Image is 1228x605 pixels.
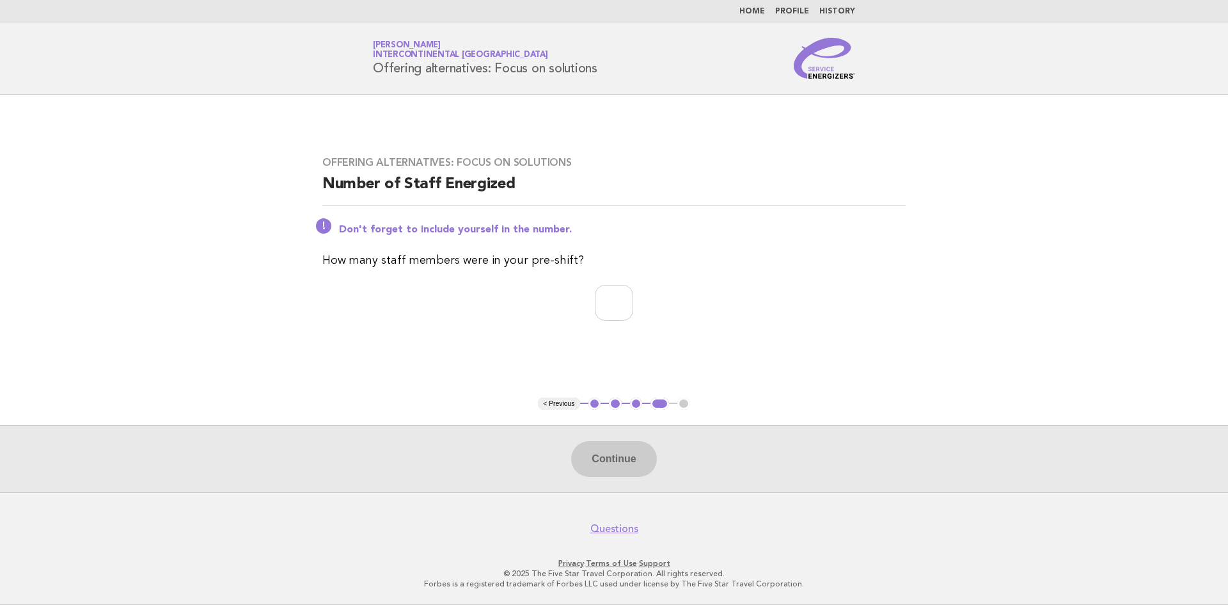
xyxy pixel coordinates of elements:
button: 2 [609,398,622,410]
a: History [819,8,855,15]
a: Support [639,559,670,568]
a: Privacy [558,559,584,568]
p: How many staff members were in your pre-shift? [322,252,906,270]
h3: Offering alternatives: Focus on solutions [322,156,906,169]
img: Service Energizers [794,38,855,79]
a: [PERSON_NAME]InterContinental [GEOGRAPHIC_DATA] [373,41,548,59]
p: Don't forget to include yourself in the number. [339,223,906,236]
p: Forbes is a registered trademark of Forbes LLC used under license by The Five Star Travel Corpora... [223,579,1005,589]
button: 3 [630,398,643,410]
a: Profile [775,8,809,15]
span: InterContinental [GEOGRAPHIC_DATA] [373,51,548,60]
button: < Previous [538,398,579,410]
a: Home [739,8,765,15]
p: · · [223,558,1005,569]
button: 4 [650,398,669,410]
a: Terms of Use [586,559,637,568]
h1: Offering alternatives: Focus on solutions [373,42,597,75]
h2: Number of Staff Energized [322,174,906,206]
a: Questions [590,522,638,535]
button: 1 [588,398,601,410]
p: © 2025 The Five Star Travel Corporation. All rights reserved. [223,569,1005,579]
